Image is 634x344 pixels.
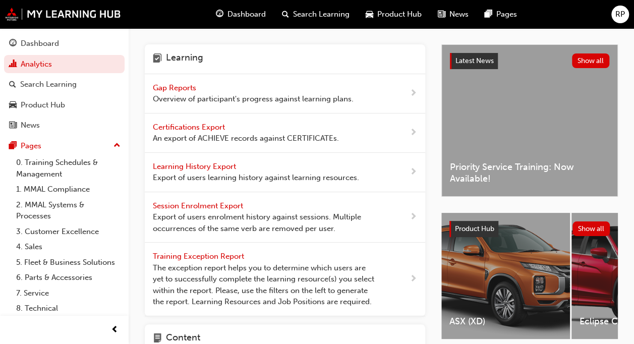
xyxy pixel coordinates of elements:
[410,127,417,139] span: next-icon
[9,121,17,130] span: news-icon
[441,44,618,197] a: Latest NewsShow allPriority Service Training: Now Available!
[572,221,610,236] button: Show all
[366,8,373,21] span: car-icon
[377,9,422,20] span: Product Hub
[21,99,65,111] div: Product Hub
[4,55,125,74] a: Analytics
[4,75,125,94] a: Search Learning
[153,123,227,132] span: Certifications Export
[12,270,125,285] a: 6. Parts & Accessories
[166,52,203,66] h4: Learning
[9,142,17,151] span: pages-icon
[410,166,417,179] span: next-icon
[153,162,238,171] span: Learning History Export
[12,182,125,197] a: 1. MMAL Compliance
[477,4,525,25] a: pages-iconPages
[611,6,629,23] button: RP
[145,113,425,153] a: Certifications Export An export of ACHIEVE records against CERTIFICATEs.next-icon
[145,192,425,243] a: Session Enrolment Export Export of users enrolment history against sessions. Multiple occurrences...
[4,34,125,53] a: Dashboard
[21,120,40,131] div: News
[153,93,354,105] span: Overview of participant's progress against learning plans.
[4,137,125,155] button: Pages
[4,116,125,135] a: News
[12,285,125,301] a: 7. Service
[449,221,610,237] a: Product HubShow all
[153,52,162,66] span: learning-icon
[455,56,494,65] span: Latest News
[430,4,477,25] a: news-iconNews
[450,53,609,69] a: Latest NewsShow all
[282,8,289,21] span: search-icon
[12,301,125,316] a: 8. Technical
[153,211,377,234] span: Export of users enrolment history against sessions. Multiple occurrences of the same verb are rem...
[293,9,350,20] span: Search Learning
[12,155,125,182] a: 0. Training Schedules & Management
[410,87,417,100] span: next-icon
[9,80,16,89] span: search-icon
[410,273,417,285] span: next-icon
[4,96,125,114] a: Product Hub
[113,139,121,152] span: up-icon
[450,161,609,184] span: Priority Service Training: Now Available!
[449,316,562,327] span: ASX (XD)
[5,8,121,21] img: mmal
[145,153,425,192] a: Learning History Export Export of users learning history against learning resources.next-icon
[9,101,17,110] span: car-icon
[485,8,492,21] span: pages-icon
[216,8,223,21] span: guage-icon
[153,262,377,308] span: The exception report helps you to determine which users are yet to successfully complete the lear...
[21,38,59,49] div: Dashboard
[455,224,494,233] span: Product Hub
[615,9,625,20] span: RP
[111,324,119,336] span: prev-icon
[496,9,517,20] span: Pages
[410,211,417,223] span: next-icon
[12,224,125,240] a: 3. Customer Excellence
[153,83,198,92] span: Gap Reports
[12,255,125,270] a: 5. Fleet & Business Solutions
[153,252,246,261] span: Training Exception Report
[449,9,469,20] span: News
[9,60,17,69] span: chart-icon
[274,4,358,25] a: search-iconSearch Learning
[9,39,17,48] span: guage-icon
[145,74,425,113] a: Gap Reports Overview of participant's progress against learning plans.next-icon
[227,9,266,20] span: Dashboard
[438,8,445,21] span: news-icon
[21,140,41,152] div: Pages
[208,4,274,25] a: guage-iconDashboard
[153,172,359,184] span: Export of users learning history against learning resources.
[441,213,570,339] a: ASX (XD)
[572,53,610,68] button: Show all
[12,239,125,255] a: 4. Sales
[145,243,425,316] a: Training Exception Report The exception report helps you to determine which users are yet to succ...
[153,133,339,144] span: An export of ACHIEVE records against CERTIFICATEs.
[20,79,77,90] div: Search Learning
[153,201,245,210] span: Session Enrolment Export
[358,4,430,25] a: car-iconProduct Hub
[4,32,125,137] button: DashboardAnalyticsSearch LearningProduct HubNews
[12,197,125,224] a: 2. MMAL Systems & Processes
